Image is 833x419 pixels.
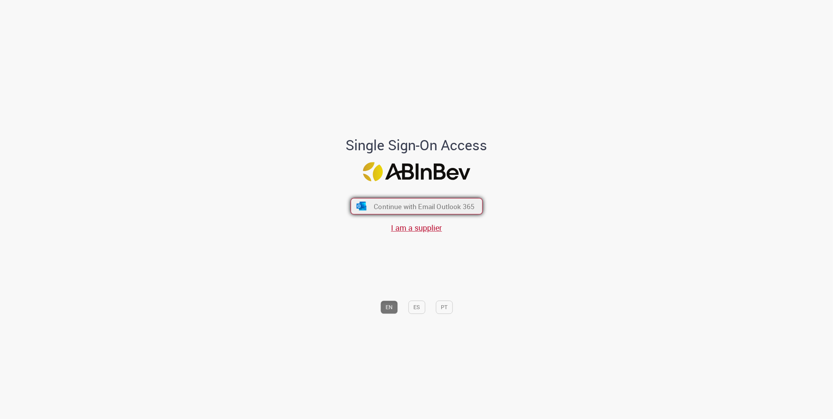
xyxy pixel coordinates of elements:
[308,137,526,153] h1: Single Sign-On Access
[391,222,442,233] a: I am a supplier
[351,198,483,215] button: ícone Azure/Microsoft 360 Continue with Email Outlook 365
[356,202,367,210] img: ícone Azure/Microsoft 360
[363,162,470,182] img: Logo ABInBev
[408,301,425,314] button: ES
[374,202,475,211] span: Continue with Email Outlook 365
[436,301,453,314] button: PT
[380,301,398,314] button: EN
